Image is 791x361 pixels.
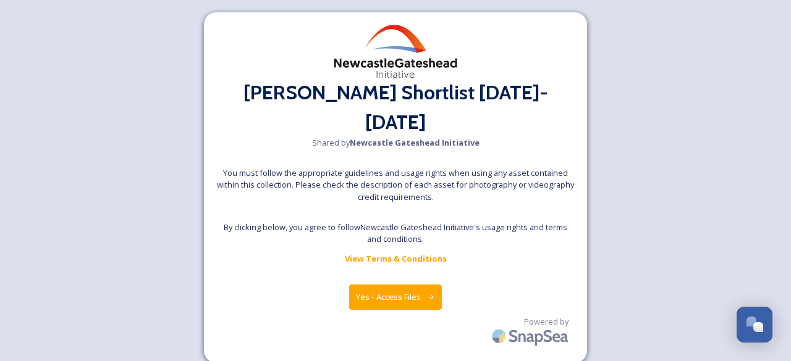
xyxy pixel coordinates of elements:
a: View Terms & Conditions [345,251,447,266]
img: SnapSea Logo [488,322,575,351]
strong: Newcastle Gateshead Initiative [350,137,480,148]
span: You must follow the appropriate guidelines and usage rights when using any asset contained within... [216,167,575,203]
span: Shared by [312,137,480,149]
span: By clicking below, you agree to follow Newcastle Gateshead Initiative 's usage rights and terms a... [216,222,575,245]
strong: View Terms & Conditions [345,253,447,264]
img: download%20(2).png [334,25,457,78]
span: Powered by [524,316,569,328]
button: Yes - Access Files [349,284,442,310]
button: Open Chat [737,307,772,342]
h2: [PERSON_NAME] Shortlist [DATE]-[DATE] [216,78,575,137]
